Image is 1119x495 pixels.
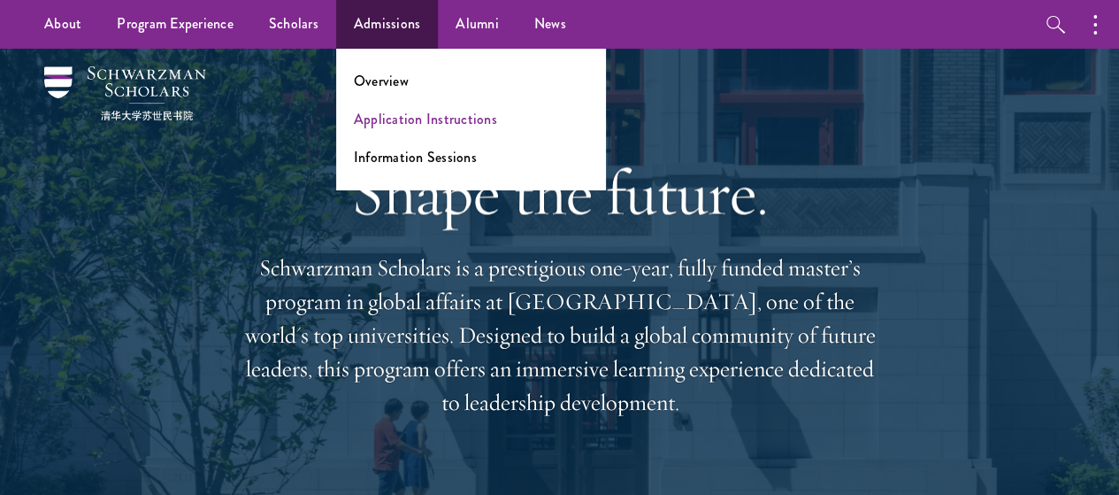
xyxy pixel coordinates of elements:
[354,109,497,129] a: Application Instructions
[44,66,206,120] img: Schwarzman Scholars
[241,155,878,229] h1: Shape the future.
[241,251,878,420] p: Schwarzman Scholars is a prestigious one-year, fully funded master’s program in global affairs at...
[354,147,477,167] a: Information Sessions
[354,71,409,91] a: Overview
